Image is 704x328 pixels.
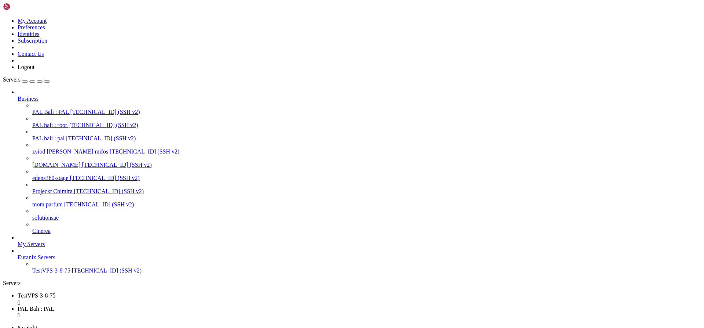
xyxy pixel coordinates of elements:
x-row: Swap usage: 0% IPv6 address for eth0: [TECHNICAL_ID] [3,70,608,76]
a: PAL bali : root [TECHNICAL_ID] (SSH v2) [32,122,701,129]
span: TestVPS-3-8-75 [18,292,56,299]
a: My Servers [18,241,701,248]
x-row: | | / _ \| \| |_ _/ \ | _ )/ _ \ [3,198,608,205]
span: zyiod [PERSON_NAME] mifos [32,148,108,155]
img: Shellngn [3,3,45,10]
span: [TECHNICAL_ID] (SSH v2) [82,162,152,168]
x-row: System information as of [DATE] [3,40,608,46]
span: PAL bali : root [32,122,67,128]
a: mom parfum [TECHNICAL_ID] (SSH v2) [32,201,701,208]
li: My Servers [18,234,701,248]
x-row: Hit:3 [URL][DOMAIN_NAME] jammy-backports InRelease [3,272,608,278]
a: zyiod [PERSON_NAME] mifos [TECHNICAL_ID] (SSH v2) [32,148,701,155]
span: [TECHNICAL_ID] (SSH v2) [64,201,134,208]
a: TestVPS-3-8-75 [TECHNICAL_ID] (SSH v2) [32,267,701,274]
x-row: / ___/___ _ _ _____ _ ___ ___ [3,192,608,198]
li: solutionsae [32,208,701,221]
a: Projeckt Chimira [TECHNICAL_ID] (SSH v2) [32,188,701,195]
li: TestVPS-3-8-75 [TECHNICAL_ID] (SSH v2) [32,261,701,274]
x-row: This server is hosted by Contabo. If you have any questions or need help, [3,235,608,241]
span: My Servers [18,241,45,247]
x-row: Hit:2 [URL][DOMAIN_NAME] jammy-updates InRelease [3,266,608,272]
li: Projeckt Chimira [TECHNICAL_ID] (SSH v2) [32,181,701,195]
li: PAL Bali : PAL [TECHNICAL_ID] (SSH v2) [32,102,701,115]
a: Logout [18,64,34,70]
a: Contact Us [18,51,44,57]
x-row: individual files in /usr/share/doc/*/copyright. [3,156,608,162]
x-row: \____\___/|_|\_| |_/_/ \_|___/\___/ [3,210,608,217]
x-row: * Management: [URL][DOMAIN_NAME] [3,21,608,28]
x-row: Connecting [TECHNICAL_ID]... [3,3,608,9]
x-row: * Documentation: [URL][DOMAIN_NAME] [3,15,608,21]
x-row: Memory usage: 4% IPv4 address for eth0: [TECHNICAL_ID] [3,64,608,70]
a: PAL Bali : PAL [TECHNICAL_ID] (SSH v2) [32,109,701,115]
span: Projeckt Chimira [32,188,73,194]
li: zyiod [PERSON_NAME] mifos [TECHNICAL_ID] (SSH v2) [32,142,701,155]
a: Servers [3,76,50,83]
x-row: please don't hesitate to contact us at [EMAIL_ADDRESS][DOMAIN_NAME]. [3,241,608,247]
div: Servers [3,280,701,286]
a: PAL Bali : PAL [18,306,701,319]
x-row: Enable ESM Apps to receive additional future security updates. [3,107,608,113]
x-row: Usage of /: 3.0% of 72.50GB Users logged in: 0 [3,58,608,64]
span: [TECHNICAL_ID] (SSH v2) [66,135,136,141]
a: Identities [18,31,40,37]
span: [TECHNICAL_ID] (SSH v2) [70,109,140,115]
span: TestVPS-3-8-75 [32,267,70,274]
a:  [18,299,701,306]
span: [TECHNICAL_ID] (SSH v2) [110,148,179,155]
span: Business [18,95,38,102]
span: [TECHNICAL_ID] (SSH v2) [70,175,140,181]
x-row: *** System restart required *** [3,131,608,137]
x-row: The programs included with the Ubuntu system are free software; [3,143,608,149]
a: My Account [18,18,47,24]
a: Cinerea [32,228,701,234]
span: PAL Bali : PAL [32,109,69,115]
x-row: Ubuntu comes with ABSOLUTELY NO WARRANTY, to the extent permitted by [3,168,608,174]
x-row: Welcome to Ubuntu 22.04.5 LTS (GNU/Linux 5.15.0-144-generic x86_64) [3,3,608,9]
a:  [18,312,701,319]
div: (0, 1) [3,9,6,15]
li: [DOMAIN_NAME] [TECHNICAL_ID] (SSH v2) [32,155,701,168]
span: [TECHNICAL_ID] (SSH v2) [74,188,144,194]
x-row: Expanded Security Maintenance for Applications is not enabled. [3,82,608,89]
x-row: Welcome! [3,223,608,229]
a: Business [18,95,701,102]
span: [DOMAIN_NAME] [32,162,81,168]
li: PAL bali : root [TECHNICAL_ID] (SSH v2) [32,115,701,129]
x-row: applicable law. [3,174,608,180]
a: PAL bali : pal [TECHNICAL_ID] (SSH v2) [32,135,701,142]
span: PAL Bali : PAL [18,306,54,312]
a: Subscription [18,37,47,44]
span: mom parfum [32,201,63,208]
x-row: See [URL][DOMAIN_NAME] or run: sudo pro status [3,113,608,119]
li: Cinerea [32,221,701,234]
x-row: root@vmi2795846:~# sudo apt update && sudo apt upgrade [3,253,608,260]
li: mom parfum [TECHNICAL_ID] (SSH v2) [32,195,701,208]
span: Cinerea [32,228,51,234]
li: Euranix Servers [18,248,701,274]
a: TestVPS-3-8-75 [18,292,701,306]
x-row: 0 updates can be applied immediately. [3,94,608,101]
li: Business [18,89,701,234]
span: [TECHNICAL_ID] (SSH v2) [68,122,138,128]
span: PAL bali : pal [32,135,65,141]
span: [TECHNICAL_ID] (SSH v2) [72,267,142,274]
span: Euranix Servers [18,254,55,260]
x-row: Hit:1 [URL][DOMAIN_NAME] jammy InRelease [3,259,608,266]
a: solutionsae [32,215,701,221]
x-row: _____ [3,186,608,192]
a: edens360-stage [TECHNICAL_ID] (SSH v2) [32,175,701,181]
span: Servers [3,76,21,83]
span: edens360-stage [32,175,69,181]
li: edens360-stage [TECHNICAL_ID] (SSH v2) [32,168,701,181]
x-row: * Support: [URL][DOMAIN_NAME] [3,28,608,34]
span: solutionsae [32,215,59,221]
x-row: System load: 0.2 Processes: 120 [3,52,608,58]
li: PAL bali : pal [TECHNICAL_ID] (SSH v2) [32,129,701,142]
a: Preferences [18,24,45,30]
x-row: | |__| (_) | .` | | |/ _ \| _ \ (_) | [3,205,608,211]
x-row: the exact distribution terms for each program are described in the [3,149,608,156]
